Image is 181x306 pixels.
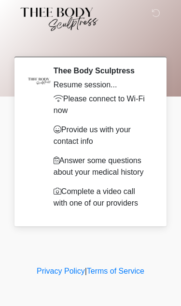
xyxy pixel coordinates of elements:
[87,267,144,275] a: Terms of Service
[37,267,85,275] a: Privacy Policy
[54,124,150,147] p: Provide us with your contact info
[7,7,106,31] img: Thee Body Sculptress Logo
[54,155,150,178] p: Answer some questions about your medical history
[54,186,150,209] p: Complete a video call with one of our providers
[54,79,150,91] div: Resume session...
[54,93,150,116] p: Please connect to Wi-Fi now
[24,66,53,95] img: Agent Avatar
[54,66,150,75] h2: Thee Body Sculptress
[85,267,87,275] a: |
[10,35,171,53] h1: ‎ ‎ ‎ ‎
